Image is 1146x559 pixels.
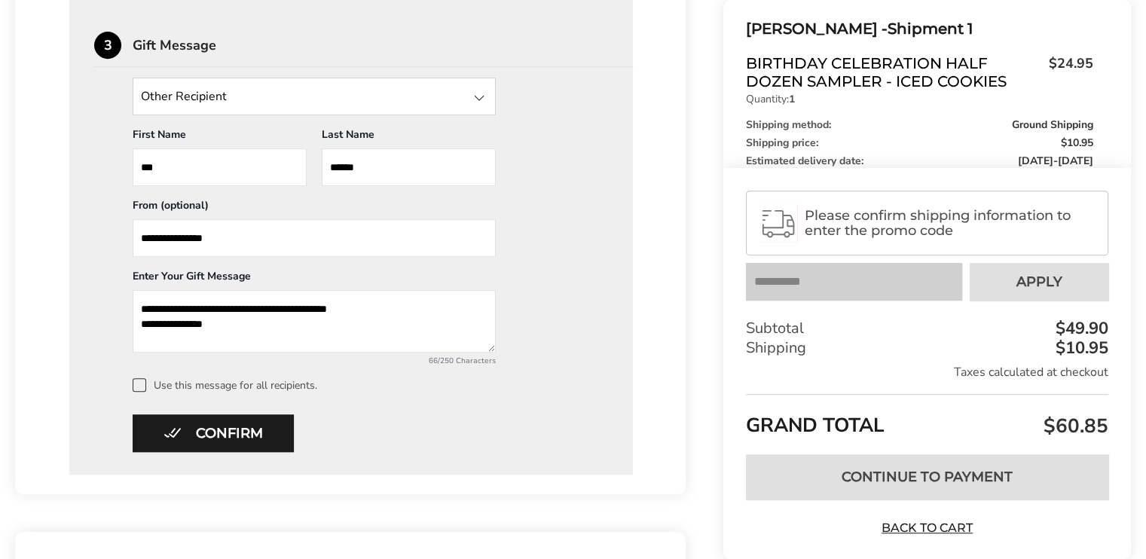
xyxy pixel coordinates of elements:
[133,290,496,353] textarea: Add a message
[1018,156,1093,166] span: -
[875,520,980,536] a: Back to Cart
[1016,275,1062,289] span: Apply
[133,414,294,452] button: Confirm button
[746,338,1108,358] div: Shipping
[746,454,1108,499] button: Continue to Payment
[1018,154,1053,168] span: [DATE]
[970,263,1108,301] button: Apply
[746,94,1093,105] p: Quantity:
[746,20,888,38] span: [PERSON_NAME] -
[746,319,1108,338] div: Subtotal
[1061,138,1093,148] span: $10.95
[133,78,496,115] input: State
[746,156,1093,166] div: Estimated delivery date:
[94,32,121,59] div: 3
[133,127,307,148] div: First Name
[746,364,1108,380] div: Taxes calculated at checkout
[805,208,1095,238] span: Please confirm shipping information to enter the promo code
[746,120,1093,130] div: Shipping method:
[322,127,496,148] div: Last Name
[746,17,1093,41] div: Shipment 1
[746,138,1093,148] div: Shipping price:
[1052,340,1108,356] div: $10.95
[746,394,1108,443] div: GRAND TOTAL
[133,269,496,290] div: Enter Your Gift Message
[789,92,795,106] strong: 1
[133,356,496,366] div: 66/250 Characters
[133,148,307,186] input: First Name
[133,198,496,219] div: From (optional)
[133,219,496,257] input: From
[1058,154,1093,168] span: [DATE]
[1012,120,1093,130] span: Ground Shipping
[1041,54,1093,87] span: $24.95
[1052,320,1108,337] div: $49.90
[746,54,1093,90] a: Birthday Celebration Half Dozen Sampler - Iced Cookies$24.95
[1040,413,1108,439] span: $60.85
[322,148,496,186] input: Last Name
[746,54,1041,90] span: Birthday Celebration Half Dozen Sampler - Iced Cookies
[133,38,633,52] div: Gift Message
[133,378,608,392] label: Use this message for all recipients.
